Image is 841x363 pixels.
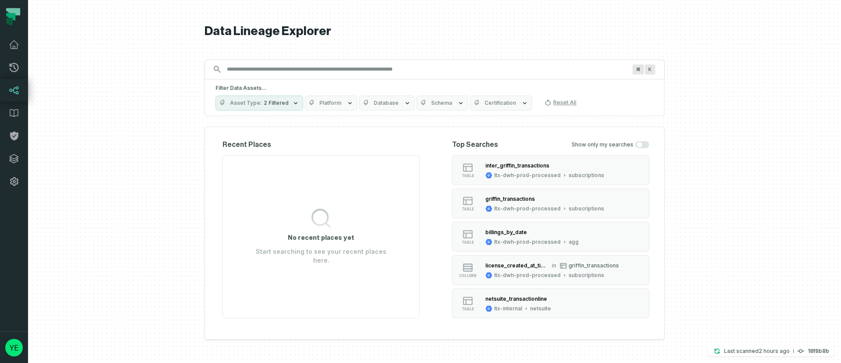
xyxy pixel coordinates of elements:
[633,64,644,75] span: Press ⌘ + K to focus the search bar
[205,24,664,39] h1: Data Lineage Explorer
[759,348,790,354] relative-time: Aug 12, 2025, 1:55 PM GMT+3
[5,339,23,356] img: avatar of yedidya
[808,349,829,354] h4: 18f8b8b
[724,347,790,356] p: Last scanned
[645,64,655,75] span: Press ⌘ + K to focus the search bar
[708,346,834,356] button: Last scanned[DATE] 1:55:45 PM18f8b8b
